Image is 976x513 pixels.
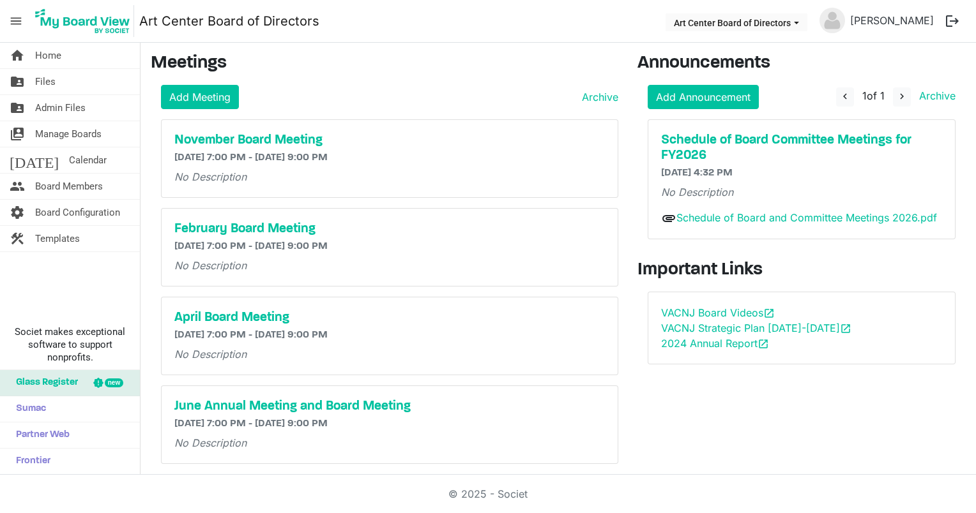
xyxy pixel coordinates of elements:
a: [PERSON_NAME] [845,8,939,33]
h3: Meetings [151,53,618,75]
p: No Description [174,169,605,184]
a: VACNJ Strategic Plan [DATE]-[DATE]open_in_new [661,322,851,334]
h3: Important Links [637,260,966,281]
a: Schedule of Board and Committee Meetings 2026.pdf [676,211,937,224]
span: switch_account [10,121,25,147]
a: © 2025 - Societ [448,487,528,500]
span: open_in_new [840,323,851,334]
img: My Board View Logo [31,5,134,37]
a: Add Meeting [161,85,239,109]
span: Templates [35,226,80,251]
button: Art Center Board of Directors dropdownbutton [666,13,807,31]
a: Add Announcement [648,85,759,109]
a: Schedule of Board Committee Meetings for FY2026 [661,133,942,163]
div: new [105,378,123,387]
h6: [DATE] 7:00 PM - [DATE] 9:00 PM [174,418,605,430]
p: No Description [661,184,942,200]
a: My Board View Logo [31,5,139,37]
span: Societ makes exceptional software to support nonprofits. [6,325,134,364]
span: Board Configuration [35,200,120,225]
span: [DATE] 4:32 PM [661,168,733,178]
span: Partner Web [10,422,70,448]
a: VACNJ Board Videosopen_in_new [661,306,775,319]
span: construction [10,226,25,251]
p: No Description [174,435,605,450]
a: February Board Meeting [174,221,605,237]
span: open_in_new [758,338,769,350]
span: Manage Boards [35,121,102,147]
span: Calendar [69,147,107,173]
span: attachment [661,211,676,226]
a: November Board Meeting [174,133,605,148]
button: navigate_next [893,87,911,107]
a: June Annual Meeting and Board Meeting [174,399,605,414]
h6: [DATE] 7:00 PM - [DATE] 9:00 PM [174,329,605,341]
a: Archive [577,89,618,105]
button: logout [939,8,966,34]
img: no-profile-picture.svg [820,8,845,33]
span: people [10,174,25,199]
a: April Board Meeting [174,310,605,325]
span: Glass Register [10,370,78,396]
span: Files [35,69,56,94]
span: [DATE] [10,147,59,173]
span: folder_shared [10,69,25,94]
span: settings [10,200,25,225]
a: Art Center Board of Directors [139,8,319,34]
span: Board Members [35,174,103,199]
span: navigate_next [896,91,908,102]
span: Home [35,43,61,68]
span: of 1 [862,89,885,102]
span: Admin Files [35,95,86,121]
span: home [10,43,25,68]
span: menu [4,9,28,33]
p: No Description [174,258,605,273]
h6: [DATE] 7:00 PM - [DATE] 9:00 PM [174,241,605,253]
h3: Announcements [637,53,966,75]
a: 2024 Annual Reportopen_in_new [661,337,769,350]
span: folder_shared [10,95,25,121]
span: navigate_before [839,91,851,102]
span: 1 [862,89,867,102]
span: Sumac [10,396,46,422]
button: navigate_before [836,87,854,107]
span: Frontier [10,449,50,474]
span: open_in_new [763,308,775,319]
p: No Description [174,346,605,362]
h6: [DATE] 7:00 PM - [DATE] 9:00 PM [174,152,605,164]
a: Archive [914,89,956,102]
